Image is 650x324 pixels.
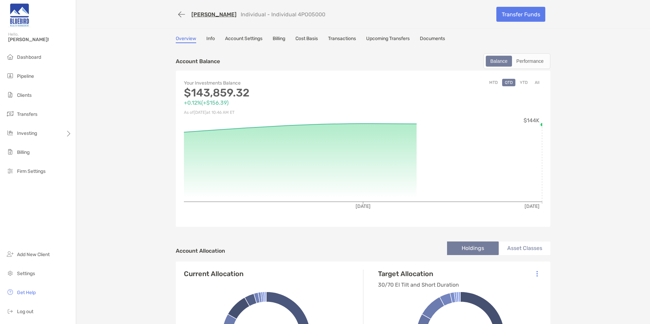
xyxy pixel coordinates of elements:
span: Pipeline [17,73,34,79]
img: Icon List Menu [536,271,538,277]
img: clients icon [6,91,14,99]
span: Dashboard [17,54,41,60]
a: Transactions [328,36,356,43]
img: settings icon [6,269,14,277]
div: Balance [486,56,511,66]
a: Overview [176,36,196,43]
img: investing icon [6,129,14,137]
img: firm-settings icon [6,167,14,175]
span: Transfers [17,111,37,117]
a: Account Settings [225,36,262,43]
button: YTD [517,79,530,86]
span: Clients [17,92,32,98]
div: segmented control [483,53,550,69]
p: +0.12% ( +$156.39 ) [184,98,363,107]
a: Cost Basis [295,36,318,43]
img: pipeline icon [6,72,14,80]
tspan: [DATE] [525,203,540,209]
span: Log out [17,309,33,314]
h4: Target Allocation [378,270,459,278]
h4: Account Allocation [176,248,225,254]
img: billing icon [6,148,14,156]
tspan: [DATE] [356,203,371,209]
a: Transfer Funds [496,7,545,22]
span: [PERSON_NAME]! [8,37,72,42]
span: Add New Client [17,252,50,257]
a: Info [206,36,215,43]
img: add_new_client icon [6,250,14,258]
span: Billing [17,149,30,155]
a: Documents [420,36,445,43]
img: get-help icon [6,288,14,296]
img: Zoe Logo [8,3,31,27]
p: $143,859.32 [184,89,363,97]
p: Individual - Individual 4PO05000 [241,11,325,18]
p: Your Investments Balance [184,79,363,87]
h4: Current Allocation [184,270,243,278]
p: Account Balance [176,57,220,66]
tspan: $144K [524,117,540,124]
button: QTD [502,79,515,86]
img: dashboard icon [6,53,14,61]
div: Performance [513,56,547,66]
a: Upcoming Transfers [366,36,410,43]
span: Investing [17,130,37,136]
img: transfers icon [6,110,14,118]
span: Firm Settings [17,168,46,174]
p: As of [DATE] at 10:46 AM ET [184,108,363,117]
button: All [532,79,542,86]
img: logout icon [6,307,14,315]
li: Holdings [447,241,499,255]
span: Get Help [17,290,36,295]
button: MTD [486,79,500,86]
li: Asset Classes [499,241,550,255]
span: Settings [17,271,35,276]
a: [PERSON_NAME] [191,11,237,18]
a: Billing [273,36,285,43]
p: 30/70 EI Tilt and Short Duration [378,281,459,289]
